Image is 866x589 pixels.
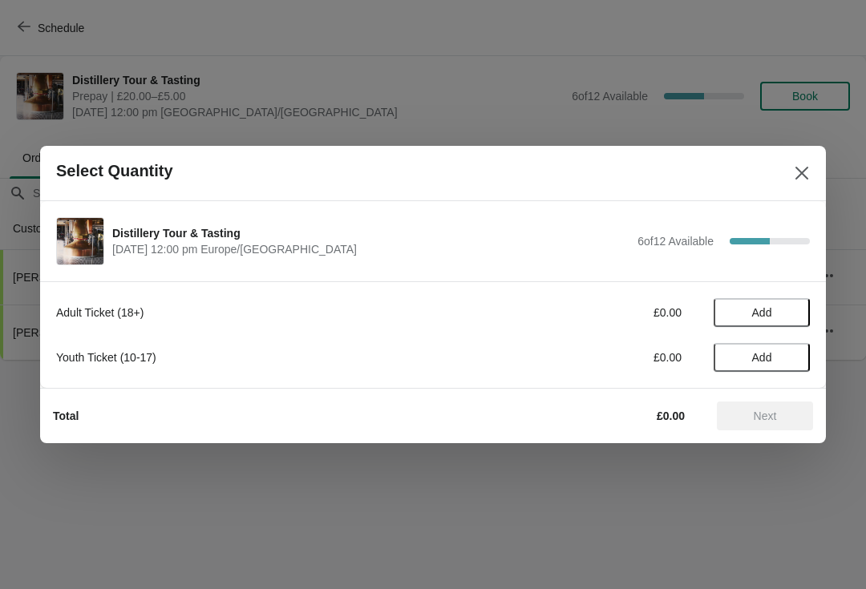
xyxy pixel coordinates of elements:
strong: Total [53,409,79,422]
h2: Select Quantity [56,162,173,180]
button: Close [787,159,816,188]
button: Add [714,298,810,327]
span: Add [752,351,772,364]
span: [DATE] 12:00 pm Europe/[GEOGRAPHIC_DATA] [112,241,629,257]
div: £0.00 [533,305,682,321]
div: Adult Ticket (18+) [56,305,501,321]
button: Add [714,343,810,372]
div: £0.00 [533,349,682,365]
div: Youth Ticket (10-17) [56,349,501,365]
span: Add [752,306,772,319]
span: 6 of 12 Available [637,235,714,248]
span: Distillery Tour & Tasting [112,225,629,241]
img: Distillery Tour & Tasting | | September 15 | 12:00 pm Europe/London [57,218,103,264]
strong: £0.00 [657,409,685,422]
